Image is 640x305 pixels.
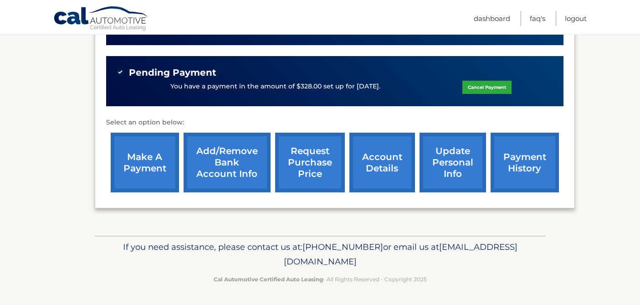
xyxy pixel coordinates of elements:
[275,133,345,192] a: request purchase price
[474,11,510,26] a: Dashboard
[184,133,271,192] a: Add/Remove bank account info
[53,6,149,32] a: Cal Automotive
[117,69,123,75] img: check-green.svg
[530,11,545,26] a: FAQ's
[284,242,517,267] span: [EMAIL_ADDRESS][DOMAIN_NAME]
[302,242,383,252] span: [PHONE_NUMBER]
[420,133,486,192] a: update personal info
[491,133,559,192] a: payment history
[214,276,323,283] strong: Cal Automotive Certified Auto Leasing
[349,133,415,192] a: account details
[106,117,563,128] p: Select an option below:
[101,240,540,269] p: If you need assistance, please contact us at: or email us at
[101,274,540,284] p: - All Rights Reserved - Copyright 2025
[565,11,587,26] a: Logout
[111,133,179,192] a: make a payment
[129,67,216,78] span: Pending Payment
[462,81,512,94] a: Cancel Payment
[170,82,380,92] p: You have a payment in the amount of $328.00 set up for [DATE].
